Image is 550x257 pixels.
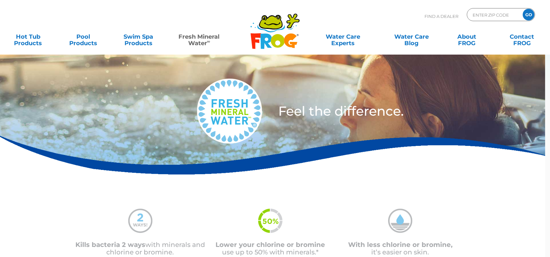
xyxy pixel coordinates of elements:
[128,209,152,233] img: mineral-water-2-ways
[335,241,465,256] p: it’s easier on skin.
[501,30,543,43] a: ContactFROG
[197,79,262,144] img: fresh-mineral-water-logo-medium
[62,30,105,43] a: PoolProducts
[117,30,160,43] a: Swim SpaProducts
[388,209,413,233] img: mineral-water-less-chlorine
[445,30,488,43] a: AboutFROG
[75,241,145,249] span: Kills bacteria 2 ways
[258,209,282,233] img: fmw-50percent-icon
[308,30,378,43] a: Water CareExperts
[348,241,452,249] span: With less chlorine or bromine,
[278,105,499,118] h3: Feel the difference.
[472,10,516,19] input: Zip Code Form
[75,241,205,256] p: with minerals and chlorine or bromine.
[216,241,325,249] span: Lower your chlorine or bromine
[425,8,458,24] p: Find A Dealer
[390,30,433,43] a: Water CareBlog
[205,241,335,256] p: use up to 50% with minerals.*
[172,30,226,43] a: Fresh MineralWater∞
[523,9,534,20] input: GO
[7,30,49,43] a: Hot TubProducts
[207,39,210,44] sup: ∞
